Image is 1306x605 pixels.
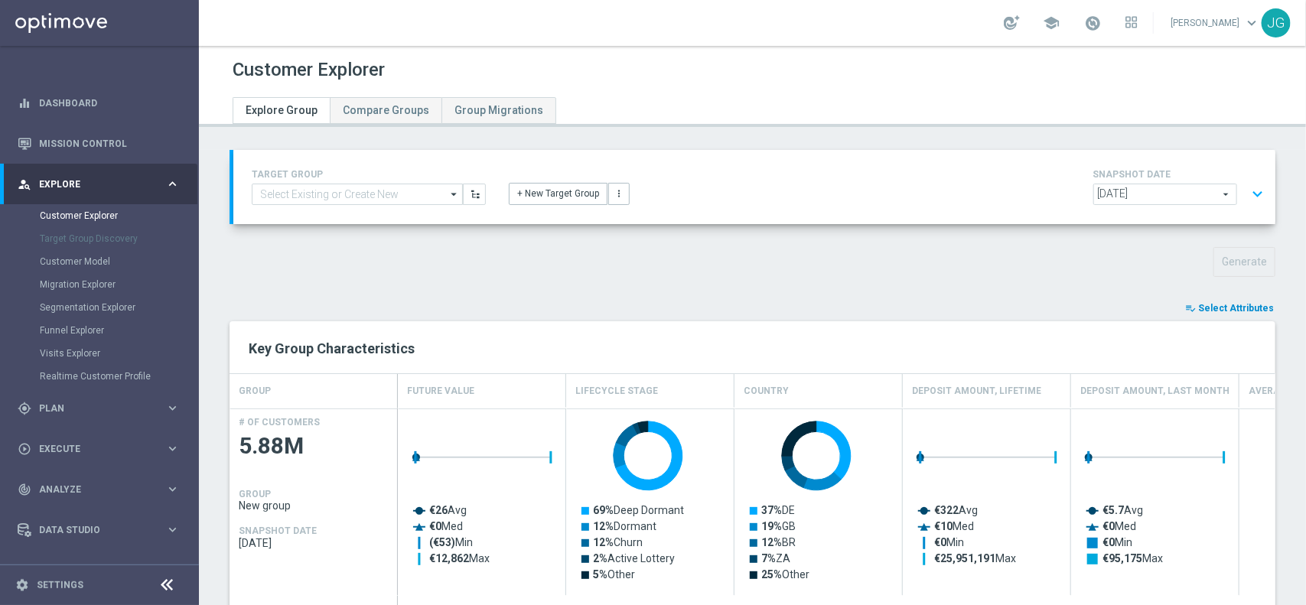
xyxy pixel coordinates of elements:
[429,504,448,516] tspan: €26
[39,123,180,164] a: Mission Control
[239,499,389,512] span: New group
[40,342,197,365] div: Visits Explorer
[593,536,614,548] tspan: 12%
[17,178,181,190] button: person_search Explore keyboard_arrow_right
[614,188,624,199] i: more_vert
[17,483,181,496] button: track_changes Analyze keyboard_arrow_right
[239,489,271,499] h4: GROUP
[40,370,159,382] a: Realtime Customer Profile
[18,402,31,415] i: gps_fixed
[15,578,29,592] i: settings
[40,301,159,314] a: Segmentation Explorer
[429,552,469,564] tspan: €12,862
[761,552,790,564] text: ZA
[230,408,398,596] div: Press SPACE to select this row.
[593,520,614,532] tspan: 12%
[744,378,789,405] h4: Country
[17,138,181,150] button: Mission Control
[39,444,165,454] span: Execute
[18,96,31,110] i: equalizer
[239,378,271,405] h4: GROUP
[18,177,31,191] i: person_search
[934,504,978,516] text: Avg
[40,319,197,342] div: Funnel Explorer
[246,104,318,116] span: Explore Group
[39,550,160,590] a: Optibot
[17,443,181,455] button: play_circle_outline Execute keyboard_arrow_right
[252,169,486,180] h4: TARGET GROUP
[761,552,776,564] tspan: 7%
[18,177,165,191] div: Explore
[40,365,197,388] div: Realtime Customer Profile
[454,104,543,116] span: Group Migrations
[17,97,181,109] button: equalizer Dashboard
[18,564,31,577] i: lightbulb
[1102,520,1136,532] text: Med
[1043,15,1060,31] span: school
[1169,11,1262,34] a: [PERSON_NAME]keyboard_arrow_down
[40,296,197,319] div: Segmentation Explorer
[39,525,165,535] span: Data Studio
[39,83,180,123] a: Dashboard
[593,520,656,532] text: Dormant
[934,504,959,516] tspan: €322
[429,520,441,532] tspan: €0
[165,482,180,496] i: keyboard_arrow_right
[608,183,630,204] button: more_vert
[18,483,165,496] div: Analyze
[429,536,473,549] text: Min
[1262,8,1291,37] div: JG
[912,378,1041,405] h4: Deposit Amount, Lifetime
[934,520,974,532] text: Med
[1102,552,1142,564] tspan: €95,175
[40,347,159,359] a: Visits Explorer
[239,417,320,428] h4: # OF CUSTOMERS
[1246,180,1269,209] button: expand_more
[429,504,467,516] text: Avg
[593,552,675,564] text: Active Lottery
[1102,520,1115,532] tspan: €0
[1102,536,1132,548] text: Min
[934,536,964,548] text: Min
[239,431,389,461] span: 5.88M
[18,83,180,123] div: Dashboard
[407,378,474,405] h4: Future Value
[40,227,197,250] div: Target Group Discovery
[593,504,684,516] text: Deep Dormant
[252,184,463,205] input: Select Existing or Create New
[447,184,462,204] i: arrow_drop_down
[40,273,197,296] div: Migration Explorer
[593,504,614,516] tspan: 69%
[1102,504,1124,516] tspan: €5.7
[239,537,389,549] span: 2025-09-04
[18,483,31,496] i: track_changes
[239,525,317,536] h4: SNAPSHOT DATE
[18,442,165,456] div: Execute
[1102,552,1163,564] text: Max
[17,402,181,415] button: gps_fixed Plan keyboard_arrow_right
[18,523,165,537] div: Data Studio
[40,250,197,273] div: Customer Model
[1093,169,1269,180] h4: SNAPSHOT DATE
[1185,303,1196,314] i: playlist_add_check
[233,59,385,81] h1: Customer Explorer
[761,536,782,548] tspan: 12%
[165,177,180,191] i: keyboard_arrow_right
[761,504,782,516] tspan: 37%
[233,97,556,124] ul: Tabs
[17,524,181,536] button: Data Studio keyboard_arrow_right
[1102,536,1115,548] tspan: €0
[249,340,1257,358] h2: Key Group Characteristics
[761,504,795,516] text: DE
[429,520,463,532] text: Med
[165,441,180,456] i: keyboard_arrow_right
[343,104,429,116] span: Compare Groups
[429,536,455,549] tspan: (€53)
[18,123,180,164] div: Mission Control
[252,165,1257,209] div: TARGET GROUP arrow_drop_down + New Target Group more_vert SNAPSHOT DATE arrow_drop_down expand_more
[1213,247,1275,277] button: Generate
[761,520,796,532] text: GB
[934,552,995,564] tspan: €25,951,191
